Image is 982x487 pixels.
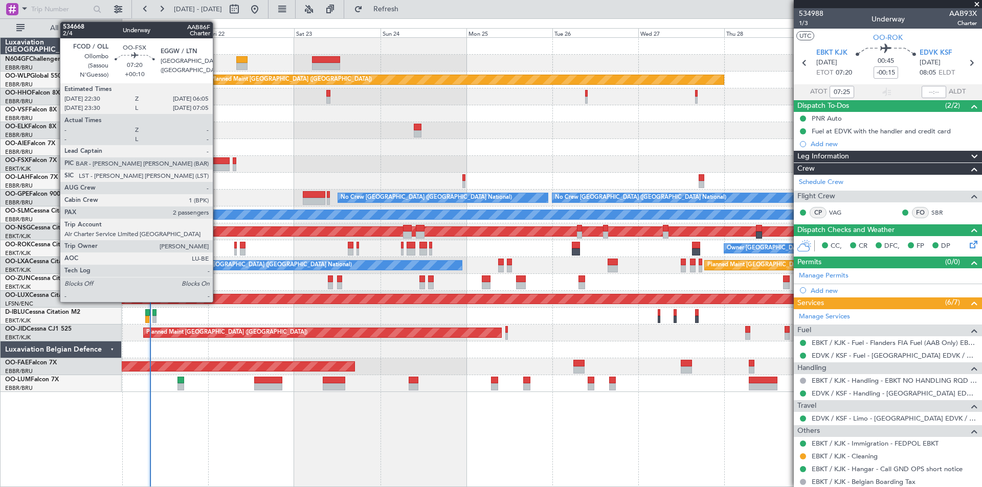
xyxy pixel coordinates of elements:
a: OO-LXACessna Citation CJ4 [5,259,86,265]
span: AAB93X [949,8,977,19]
span: FP [917,241,924,251]
span: Services [797,297,824,309]
a: EBBR/BRU [5,384,33,392]
div: Owner [GEOGRAPHIC_DATA]-[GEOGRAPHIC_DATA] [727,241,865,256]
span: [DATE] - [DATE] [174,5,222,14]
span: All Aircraft [27,25,108,32]
div: Underway [872,14,905,25]
input: Trip Number [31,2,90,17]
span: DFC, [884,241,900,251]
span: Handling [797,362,827,374]
span: OO-LXA [5,259,29,265]
input: --:-- [830,86,854,98]
span: OO-ROK [873,32,903,43]
div: Wed 27 [638,28,724,37]
span: Fuel [797,324,811,336]
span: 1/3 [799,19,823,28]
span: Charter [949,19,977,28]
div: Add new [811,140,977,148]
a: OO-FAEFalcon 7X [5,360,57,366]
a: EBBR/BRU [5,148,33,156]
span: DP [941,241,950,251]
a: D-IBLUCessna Citation M2 [5,309,80,315]
a: EBBR/BRU [5,81,33,88]
span: Others [797,425,820,437]
a: OO-JIDCessna CJ1 525 [5,326,72,332]
a: EBKT / KJK - Handling - EBKT NO HANDLING RQD FOR CJ [812,376,977,385]
a: EBBR/BRU [5,64,33,72]
button: UTC [796,31,814,40]
span: OO-AIE [5,141,27,147]
span: Leg Information [797,151,849,163]
span: OO-LUM [5,377,31,383]
a: OO-AIEFalcon 7X [5,141,55,147]
span: 00:45 [878,56,894,66]
div: Planned Maint [GEOGRAPHIC_DATA] ([GEOGRAPHIC_DATA]) [211,72,372,87]
span: 08:05 [920,68,936,78]
span: (0/0) [945,257,960,267]
span: [DATE] [816,58,837,68]
span: OO-ZUN [5,275,31,282]
div: [DATE] [124,20,141,29]
a: EBKT / KJK - Fuel - Flanders FIA Fuel (AAB Only) EBKT / KJK [812,338,977,347]
span: (6/7) [945,297,960,308]
span: OO-ELK [5,124,28,130]
a: Manage Services [799,312,850,322]
span: 534988 [799,8,823,19]
a: Schedule Crew [799,177,843,188]
button: Refresh [349,1,411,17]
span: EDVK KSF [920,48,952,58]
span: OO-FSX [5,157,29,164]
a: EBBR/BRU [5,199,33,206]
span: ATOT [810,87,827,97]
span: Crew [797,163,815,175]
span: OO-GPE [5,191,29,197]
a: EBKT/KJK [5,233,31,240]
span: EBKT KJK [816,48,847,58]
div: No Crew [GEOGRAPHIC_DATA] ([GEOGRAPHIC_DATA] National) [341,190,512,205]
span: OO-LUX [5,292,29,298]
a: EBBR/BRU [5,216,33,223]
a: OO-HHOFalcon 8X [5,90,60,96]
a: EBKT / KJK - Hangar - Call GND OPS short notice [812,465,963,473]
a: OO-FSXFalcon 7X [5,157,57,164]
div: No Crew [GEOGRAPHIC_DATA] ([GEOGRAPHIC_DATA] National) [555,190,726,205]
span: OO-HHO [5,90,32,96]
div: Mon 25 [466,28,552,37]
span: Dispatch To-Dos [797,100,849,112]
div: Planned Maint [GEOGRAPHIC_DATA] ([GEOGRAPHIC_DATA] National) [707,258,892,273]
div: Fuel at EDVK with the handler and credit card [812,127,951,135]
div: Tue 26 [552,28,638,37]
span: D-IBLU [5,309,25,315]
span: ALDT [949,87,966,97]
div: Thu 28 [724,28,810,37]
a: OO-VSFFalcon 8X [5,107,57,113]
a: EBBR/BRU [5,182,33,190]
a: OO-ELKFalcon 8X [5,124,56,130]
div: Sat 23 [294,28,380,37]
a: EDVK / KSF - Limo - [GEOGRAPHIC_DATA] EDVK / KSF [812,414,977,423]
div: Fri 22 [208,28,294,37]
a: VAG [829,208,852,217]
span: [DATE] [920,58,941,68]
span: OO-LAH [5,174,30,180]
a: OO-WLPGlobal 5500 [5,73,65,79]
a: EBKT / KJK - Immigration - FEDPOL EBKT [812,439,939,448]
a: EBBR/BRU [5,367,33,375]
span: Refresh [365,6,408,13]
span: OO-VSF [5,107,29,113]
span: OO-SLM [5,208,30,214]
a: OO-SLMCessna Citation XLS [5,208,86,214]
a: LFSN/ENC [5,300,33,308]
a: EBKT/KJK [5,165,31,173]
div: CP [810,207,827,218]
a: SBR [931,208,954,217]
a: N604GFChallenger 604 [5,56,73,62]
a: EBBR/BRU [5,98,33,105]
a: OO-GPEFalcon 900EX EASy II [5,191,90,197]
span: OO-ROK [5,242,31,248]
a: OO-ZUNCessna Citation CJ4 [5,275,87,282]
a: EBKT/KJK [5,249,31,257]
span: Permits [797,257,821,268]
a: EBKT/KJK [5,334,31,341]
